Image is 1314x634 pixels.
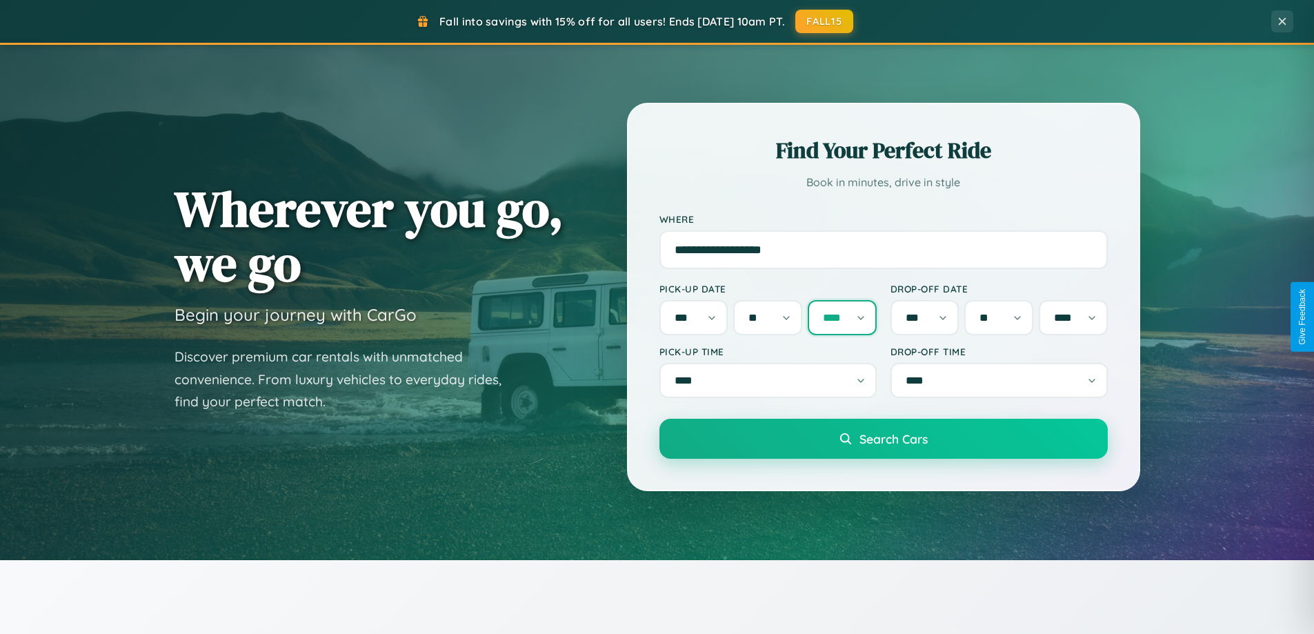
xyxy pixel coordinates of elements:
label: Where [659,213,1108,225]
button: Search Cars [659,419,1108,459]
label: Pick-up Time [659,346,877,357]
p: Book in minutes, drive in style [659,172,1108,192]
h3: Begin your journey with CarGo [175,304,417,325]
div: Give Feedback [1297,289,1307,345]
p: Discover premium car rentals with unmatched convenience. From luxury vehicles to everyday rides, ... [175,346,519,413]
label: Pick-up Date [659,283,877,295]
label: Drop-off Date [890,283,1108,295]
button: FALL15 [795,10,853,33]
span: Search Cars [859,431,928,446]
label: Drop-off Time [890,346,1108,357]
span: Fall into savings with 15% off for all users! Ends [DATE] 10am PT. [439,14,785,28]
h1: Wherever you go, we go [175,181,564,290]
h2: Find Your Perfect Ride [659,135,1108,166]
